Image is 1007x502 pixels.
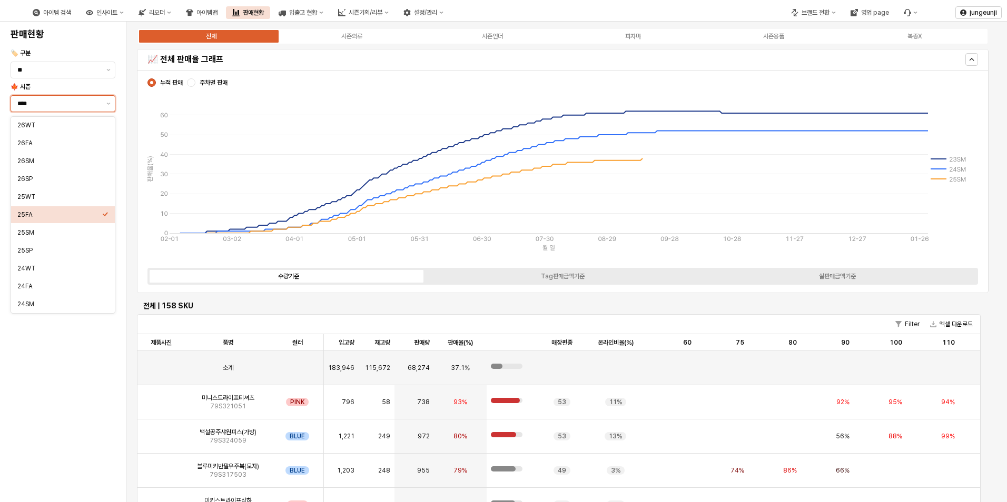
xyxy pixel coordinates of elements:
span: 53 [558,432,566,440]
span: 1,221 [338,432,354,440]
span: 소계 [223,364,233,372]
span: 11% [609,398,622,406]
span: 94% [941,398,955,406]
span: 249 [378,432,390,440]
div: Menu item 6 [897,6,924,19]
button: 인사이트 [80,6,130,19]
label: Tag판매금액기준 [426,272,700,281]
span: 90 [841,338,850,347]
span: 58 [382,398,390,406]
div: 24FA [17,282,102,290]
span: 🍁 시즌 [11,83,31,91]
label: 시즌언더 [422,32,562,41]
button: 영업 page [844,6,895,19]
span: 1,203 [337,466,354,475]
div: 26FA [17,139,102,147]
button: 리오더 [132,6,177,19]
div: 26SM [17,157,102,165]
span: BLUE [290,466,305,475]
div: 25FA [17,210,102,219]
span: 115,672 [365,364,390,372]
button: Hide [965,53,978,66]
h6: 전체 | 158 SKU [143,301,974,310]
div: 영업 page [861,9,889,16]
div: 판매현황 [226,6,270,19]
label: 시즌용품 [704,32,844,41]
div: 25SP [17,246,102,255]
span: 80% [453,432,467,440]
span: 49 [558,466,566,475]
div: 시즌언더 [482,33,503,40]
p: jungeunji [970,8,997,17]
span: 제품사진 [151,338,172,347]
span: 79S324059 [210,436,246,445]
span: 68,274 [408,364,430,372]
span: 판매율(%) [448,338,473,347]
span: 66% [836,466,850,475]
span: 컬러 [292,338,303,347]
span: 56% [836,432,850,440]
button: 설정/관리 [397,6,450,19]
span: 품명 [223,338,233,347]
span: 88% [888,432,902,440]
button: 브랜드 전환 [785,6,842,19]
span: 79% [453,466,467,475]
span: 75 [736,338,744,347]
div: 복종X [907,33,922,40]
label: 수량기준 [151,272,426,281]
div: 24WT [17,264,102,273]
span: 블루미키반팔우주복(모자) [197,462,259,470]
span: 183,946 [328,364,354,372]
div: 아이템 검색 [43,9,71,16]
div: Tag판매금액기준 [541,273,585,280]
div: 리오더 [149,9,165,16]
span: 79S317503 [210,470,246,479]
button: Filter [891,318,924,330]
button: 제안 사항 표시 [102,96,115,112]
span: 79S321051 [210,402,246,410]
span: 미니스트라이프티셔츠 [202,394,254,402]
div: 아이템맵 [180,6,224,19]
div: 시즌기획/리뷰 [349,9,382,16]
label: 복종X [844,32,985,41]
span: 입고량 [339,338,354,347]
span: 3% [611,466,620,475]
span: 248 [378,466,390,475]
div: 26SP [17,175,102,183]
div: 시즌의류 [341,33,362,40]
button: 입출고 현황 [272,6,330,19]
span: 13% [609,432,622,440]
span: 738 [417,398,430,406]
div: 26WT [17,121,102,129]
button: 제안 사항 표시 [102,62,115,78]
span: 🏷️ 구분 [11,49,31,57]
button: 아이템 검색 [26,6,77,19]
div: 브랜드 전환 [802,9,830,16]
label: 실판매금액기준 [700,272,974,281]
span: 60 [683,338,692,347]
span: 주차별 판매 [200,78,228,87]
main: App Frame [126,22,1007,502]
h5: 📈 전체 판매율 그래프 [147,54,768,65]
span: 판매량 [414,338,430,347]
div: 수량기준 [278,273,299,280]
span: 955 [417,466,430,475]
div: 24SM [17,300,102,308]
span: 86% [783,466,797,475]
span: 92% [836,398,850,406]
span: 누적 판매 [160,78,183,87]
span: PINK [290,398,304,406]
span: 972 [418,432,430,440]
button: 시즌기획/리뷰 [332,6,395,19]
span: 53 [558,398,566,406]
button: 엑셀 다운로드 [926,318,977,330]
div: 입출고 현황 [289,9,317,16]
span: 796 [342,398,354,406]
div: 아이템맵 [196,9,218,16]
span: 100 [890,338,902,347]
